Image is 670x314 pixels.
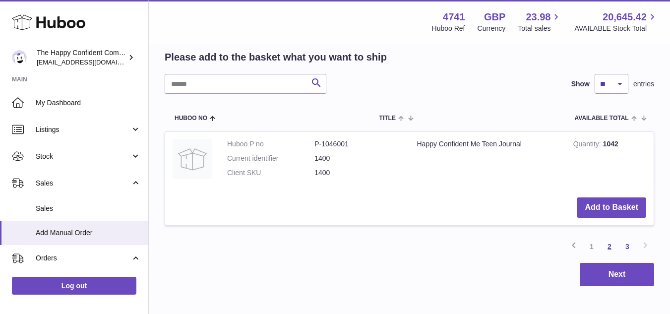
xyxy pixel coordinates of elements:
[227,168,314,178] dt: Client SKU
[165,51,387,64] h2: Please add to the basket what you want to ship
[574,10,658,33] a: 20,645.42 AVAILABLE Stock Total
[577,197,646,218] button: Add to Basket
[518,10,562,33] a: 23.98 Total sales
[526,10,550,24] span: 23.98
[36,228,141,238] span: Add Manual Order
[633,79,654,89] span: entries
[575,115,629,122] span: AVAILABLE Total
[573,140,603,150] strong: Quantity
[36,253,130,263] span: Orders
[603,10,647,24] span: 20,645.42
[601,238,618,255] a: 2
[478,24,506,33] div: Currency
[432,24,465,33] div: Huboo Ref
[36,179,130,188] span: Sales
[618,238,636,255] a: 3
[580,263,654,286] button: Next
[12,277,136,295] a: Log out
[36,152,130,161] span: Stock
[566,132,654,190] td: 1042
[36,125,130,134] span: Listings
[227,154,314,163] dt: Current identifier
[227,139,314,149] dt: Huboo P no
[583,238,601,255] a: 1
[314,168,402,178] dd: 1400
[518,24,562,33] span: Total sales
[314,139,402,149] dd: P-1046001
[484,10,505,24] strong: GBP
[410,132,566,190] td: Happy Confident Me Teen Journal
[36,204,141,213] span: Sales
[443,10,465,24] strong: 4741
[175,115,207,122] span: Huboo no
[314,154,402,163] dd: 1400
[173,139,212,179] img: Happy Confident Me Teen Journal
[571,79,590,89] label: Show
[37,48,126,67] div: The Happy Confident Company
[37,58,146,66] span: [EMAIL_ADDRESS][DOMAIN_NAME]
[574,24,658,33] span: AVAILABLE Stock Total
[36,98,141,108] span: My Dashboard
[12,50,27,65] img: contact@happyconfident.com
[379,115,396,122] span: Title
